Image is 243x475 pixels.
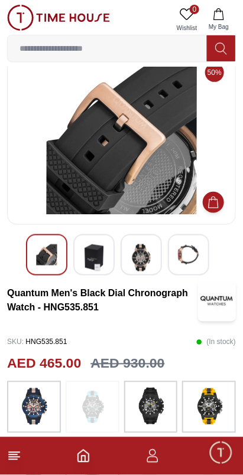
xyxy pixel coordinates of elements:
span: Wishlist [172,24,202,32]
a: Home [76,449,90,463]
img: Quantum Men's Blue Dial Chronograph Watch - HNG535.059 [83,244,105,271]
img: ... [19,387,48,427]
img: ... [7,5,110,31]
button: My Bag [202,5,236,35]
img: ... [136,387,166,427]
a: 0Wishlist [172,5,202,35]
img: Quantum Men's Blue Dial Chronograph Watch - HNG535.059 [178,244,199,266]
h3: AED 930.00 [90,353,164,374]
img: Quantum Men's Blue Dial Chronograph Watch - HNG535.059 [17,61,226,215]
img: Quantum Men's Blue Dial Chronograph Watch - HNG535.059 [36,244,57,266]
img: Quantum Men's Black Dial Chronograph Watch - HNG535.851 [198,280,236,322]
span: 50% [205,63,224,82]
img: ... [77,387,107,427]
h3: Quantum Men's Black Dial Chronograph Watch - HNG535.851 [7,287,198,315]
h2: AED 465.00 [7,353,81,374]
img: ... [195,387,224,427]
button: Add to Cart [203,192,224,213]
p: ( In stock ) [196,333,236,351]
p: HNG535.851 [7,333,67,351]
div: Chat Widget [208,440,234,466]
span: 0 [190,5,199,14]
img: Quantum Men's Blue Dial Chronograph Watch - HNG535.059 [131,244,152,271]
span: SKU : [7,338,24,346]
span: My Bag [204,22,234,31]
